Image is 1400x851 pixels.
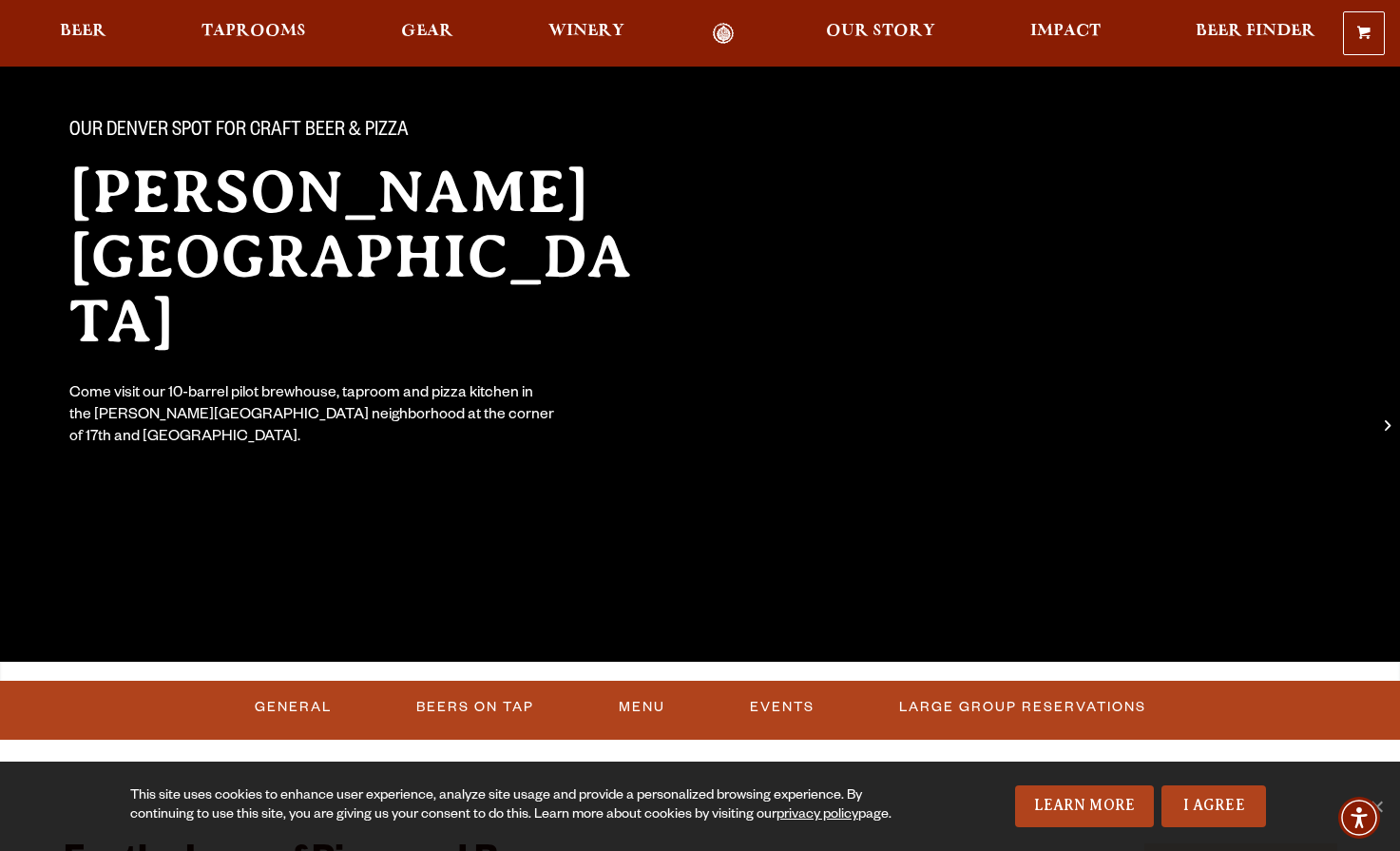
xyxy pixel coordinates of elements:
[826,24,935,39] span: Our Story
[189,23,318,45] a: Taprooms
[1015,785,1155,827] a: Learn More
[548,24,624,39] span: Winery
[687,23,758,45] a: Odell Home
[1030,24,1101,39] span: Impact
[814,23,948,45] a: Our Story
[742,686,822,729] a: Events
[409,686,542,729] a: Beers On Tap
[130,787,913,825] div: This site uses cookies to enhance user experience, analyze site usage and provide a personalized ...
[69,120,409,145] span: Our Denver spot for craft beer & pizza
[69,384,556,450] div: Come visit our 10-barrel pilot brewhouse, taproom and pizza kitchen in the [PERSON_NAME][GEOGRAPH...
[401,24,453,39] span: Gear
[1161,785,1266,827] a: I Agree
[1196,24,1315,39] span: Beer Finder
[69,160,662,354] h2: [PERSON_NAME][GEOGRAPHIC_DATA]
[611,686,673,729] a: Menu
[1338,797,1380,839] div: Accessibility Menu
[536,23,637,45] a: Winery
[48,23,119,45] a: Beer
[892,686,1154,729] a: Large Group Reservations
[1018,23,1113,45] a: Impact
[60,24,106,39] span: Beer
[777,808,858,823] a: privacy policy
[247,686,339,729] a: General
[201,24,306,39] span: Taprooms
[1183,23,1328,45] a: Beer Finder
[389,23,466,45] a: Gear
